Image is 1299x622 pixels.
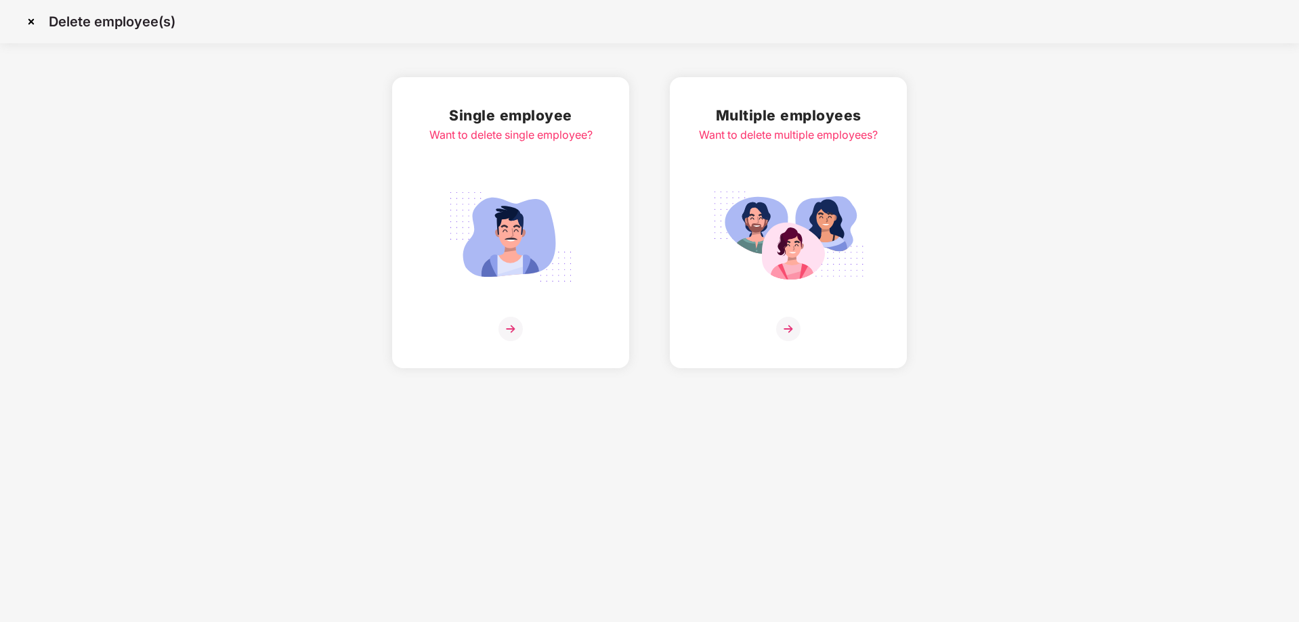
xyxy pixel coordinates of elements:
img: svg+xml;base64,PHN2ZyBpZD0iQ3Jvc3MtMzJ4MzIiIHhtbG5zPSJodHRwOi8vd3d3LnczLm9yZy8yMDAwL3N2ZyIgd2lkdG... [20,11,42,32]
img: svg+xml;base64,PHN2ZyB4bWxucz0iaHR0cDovL3d3dy53My5vcmcvMjAwMC9zdmciIHdpZHRoPSIzNiIgaGVpZ2h0PSIzNi... [776,317,801,341]
img: svg+xml;base64,PHN2ZyB4bWxucz0iaHR0cDovL3d3dy53My5vcmcvMjAwMC9zdmciIGlkPSJTaW5nbGVfZW1wbG95ZWUiIH... [435,184,587,290]
img: svg+xml;base64,PHN2ZyB4bWxucz0iaHR0cDovL3d3dy53My5vcmcvMjAwMC9zdmciIHdpZHRoPSIzNiIgaGVpZ2h0PSIzNi... [498,317,523,341]
p: Delete employee(s) [49,14,175,30]
h2: Multiple employees [699,104,878,127]
img: svg+xml;base64,PHN2ZyB4bWxucz0iaHR0cDovL3d3dy53My5vcmcvMjAwMC9zdmciIGlkPSJNdWx0aXBsZV9lbXBsb3llZS... [712,184,864,290]
h2: Single employee [429,104,593,127]
div: Want to delete multiple employees? [699,127,878,143]
div: Want to delete single employee? [429,127,593,143]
